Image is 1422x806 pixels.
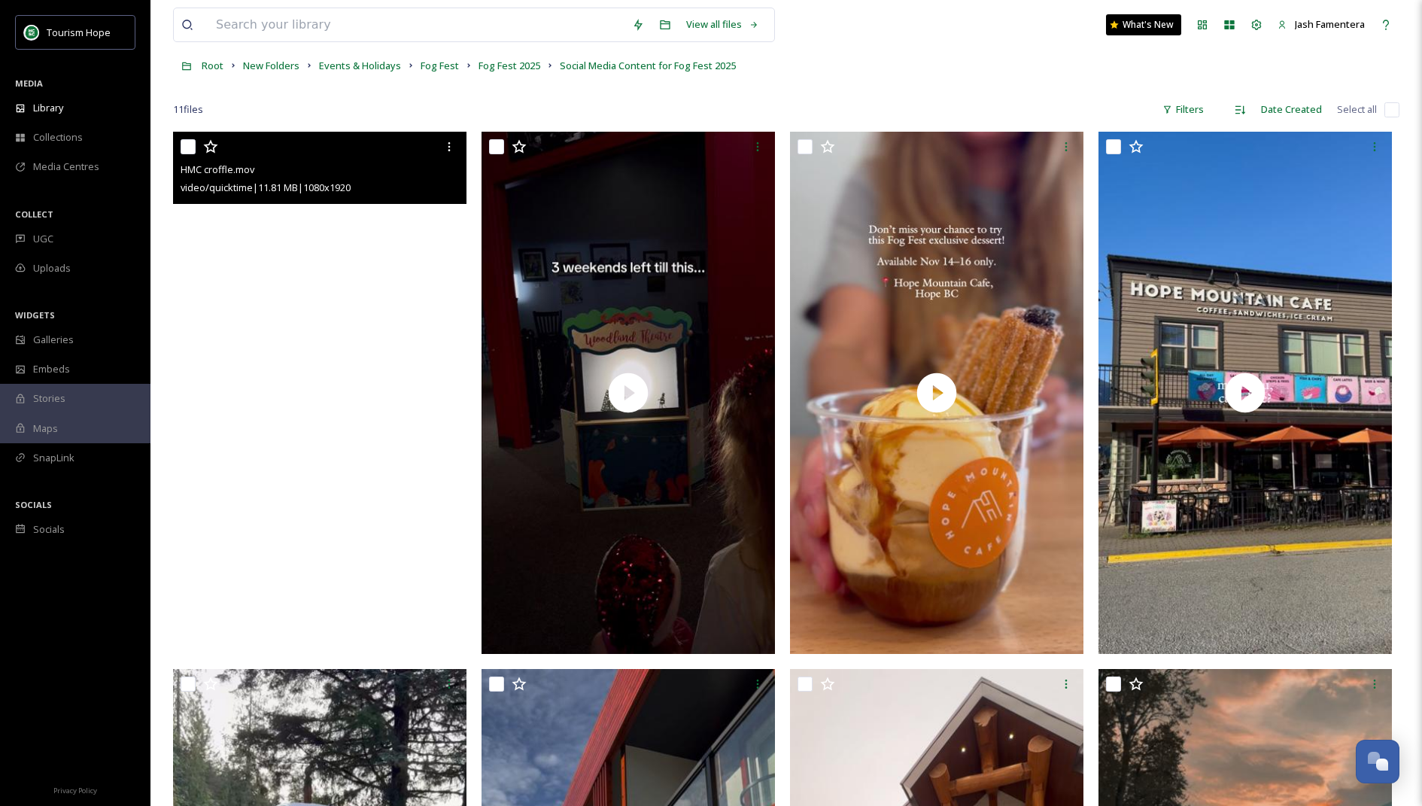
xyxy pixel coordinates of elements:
[47,26,111,39] span: Tourism Hope
[15,309,55,321] span: WIDGETS
[482,132,775,653] img: thumbnail
[679,10,767,39] a: View all files
[421,56,459,75] a: Fog Fest
[243,59,299,72] span: New Folders
[33,160,99,174] span: Media Centres
[33,232,53,246] span: UGC
[1356,740,1399,783] button: Open Chat
[33,421,58,436] span: Maps
[53,786,97,795] span: Privacy Policy
[1098,132,1392,653] img: thumbnail
[479,59,540,72] span: Fog Fest 2025
[1270,10,1372,39] a: Jash Famentera
[53,780,97,798] a: Privacy Policy
[173,132,466,653] video: HMC croffle.mov
[33,391,65,406] span: Stories
[202,56,223,75] a: Root
[1253,95,1329,124] div: Date Created
[202,59,223,72] span: Root
[1106,14,1181,35] a: What's New
[560,59,736,72] span: Social Media Content for Fog Fest 2025
[15,499,52,510] span: SOCIALS
[479,56,540,75] a: Fog Fest 2025
[33,333,74,347] span: Galleries
[33,362,70,376] span: Embeds
[560,56,736,75] a: Social Media Content for Fog Fest 2025
[15,208,53,220] span: COLLECT
[33,261,71,275] span: Uploads
[1295,17,1365,31] span: Jash Famentera
[790,132,1083,653] img: thumbnail
[181,163,254,176] span: HMC croffle.mov
[33,101,63,115] span: Library
[173,102,203,117] span: 11 file s
[319,59,401,72] span: Events & Holidays
[1337,102,1377,117] span: Select all
[243,56,299,75] a: New Folders
[15,78,43,89] span: MEDIA
[421,59,459,72] span: Fog Fest
[33,522,65,537] span: Socials
[33,451,74,465] span: SnapLink
[24,25,39,40] img: logo.png
[319,56,401,75] a: Events & Holidays
[33,130,83,144] span: Collections
[181,181,351,194] span: video/quicktime | 11.81 MB | 1080 x 1920
[208,8,624,41] input: Search your library
[1155,95,1211,124] div: Filters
